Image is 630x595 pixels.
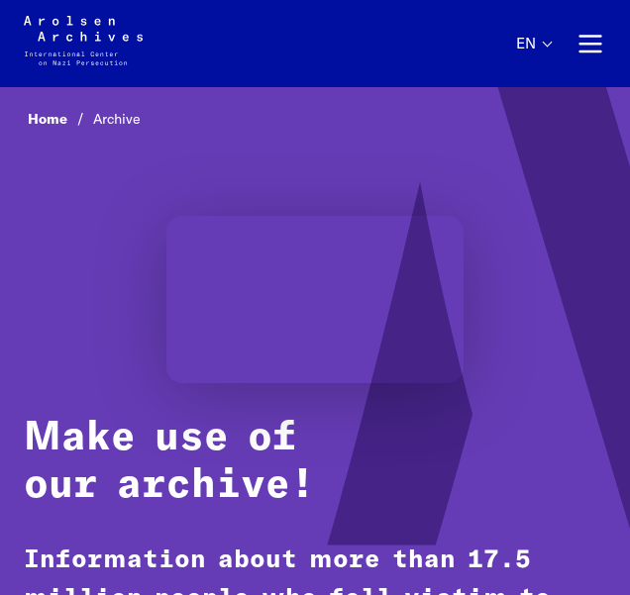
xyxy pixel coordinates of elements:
nav: Primary [516,16,606,71]
button: English, language selection [516,35,551,83]
h1: Make use of our archive! [24,415,606,511]
a: Home [28,110,93,128]
span: Archive [93,110,141,128]
nav: Breadcrumb [24,105,606,134]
